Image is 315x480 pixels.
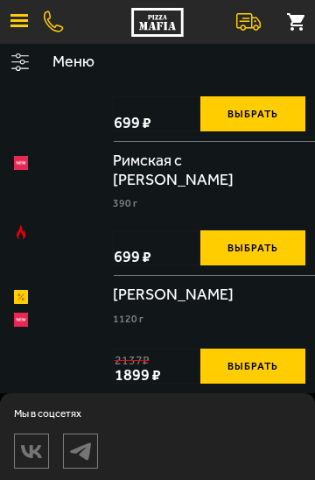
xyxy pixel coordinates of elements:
[114,249,151,265] span: 699 ₽
[15,436,48,467] img: vk
[113,197,137,209] span: 390 г
[14,156,28,170] img: Новинка
[114,115,151,131] span: 699 ₽
[14,290,28,304] img: Акционный
[113,152,305,189] div: Римская с [PERSON_NAME]
[39,44,315,81] button: Меню
[64,436,97,467] img: tg
[113,313,143,325] span: 1120 г
[14,407,238,420] span: Мы в соцсетях
[14,225,28,239] img: Острое блюдо
[200,96,305,131] button: Выбрать
[10,286,101,378] a: АкционныйНовинкаМама Миа
[14,313,28,327] img: Новинка
[10,152,101,244] a: НовинкаОстрое блюдоРимская с томатами черри
[200,230,305,265] button: Выбрать
[200,349,305,384] button: Выбрать
[115,367,161,383] span: 1899 ₽
[115,354,150,367] s: 2137 ₽
[113,286,237,305] div: [PERSON_NAME]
